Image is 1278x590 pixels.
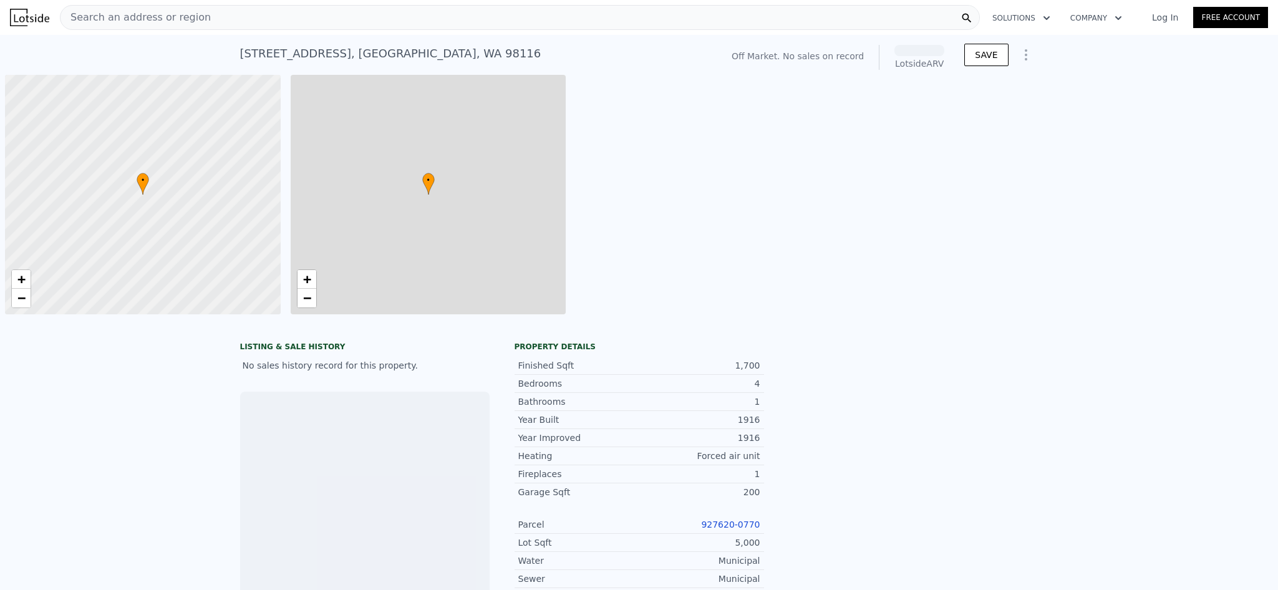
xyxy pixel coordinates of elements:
span: • [137,175,149,186]
span: • [422,175,435,186]
a: Zoom out [12,289,31,307]
div: Property details [515,342,764,352]
div: Municipal [639,573,760,585]
span: + [303,271,311,287]
div: Finished Sqft [518,359,639,372]
div: 200 [639,486,760,498]
span: + [17,271,26,287]
div: 1,700 [639,359,760,372]
div: Off Market. No sales on record [732,50,864,62]
div: • [422,173,435,195]
a: 927620-0770 [701,520,760,530]
button: Solutions [982,7,1060,29]
div: 4 [639,377,760,390]
div: Parcel [518,518,639,531]
div: [STREET_ADDRESS] , [GEOGRAPHIC_DATA] , WA 98116 [240,45,541,62]
div: 1 [639,395,760,408]
div: 1916 [639,432,760,444]
a: Log In [1137,11,1193,24]
span: − [17,290,26,306]
div: LISTING & SALE HISTORY [240,342,490,354]
a: Zoom in [298,270,316,289]
button: Company [1060,7,1132,29]
a: Zoom out [298,289,316,307]
button: SAVE [964,44,1008,66]
div: Sewer [518,573,639,585]
div: Garage Sqft [518,486,639,498]
div: Water [518,554,639,567]
div: 5,000 [639,536,760,549]
a: Free Account [1193,7,1268,28]
a: Zoom in [12,270,31,289]
span: Search an address or region [61,10,211,25]
div: 1916 [639,413,760,426]
div: Bedrooms [518,377,639,390]
div: Bathrooms [518,395,639,408]
div: • [137,173,149,195]
img: Lotside [10,9,49,26]
span: − [303,290,311,306]
div: Lot Sqft [518,536,639,549]
div: No sales history record for this property. [240,354,490,377]
div: Forced air unit [639,450,760,462]
div: Year Improved [518,432,639,444]
div: Fireplaces [518,468,639,480]
div: Lotside ARV [894,57,944,70]
div: Municipal [639,554,760,567]
div: 1 [639,468,760,480]
div: Heating [518,450,639,462]
div: Year Built [518,413,639,426]
button: Show Options [1014,42,1038,67]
